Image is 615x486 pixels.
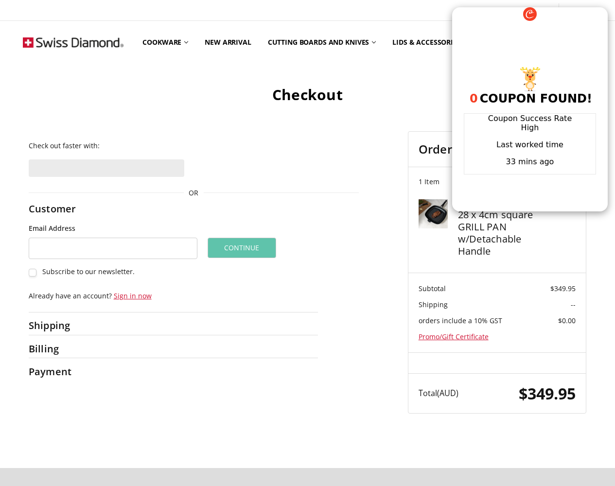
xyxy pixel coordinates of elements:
a: Sign In [559,3,592,17]
span: $349.95 [550,284,576,293]
span: orders include a 10% GST [419,316,502,325]
button: Continue [208,238,276,258]
a: New arrival [196,21,259,64]
img: Free Shipping On Every Order [23,22,123,63]
span: Shipping [419,300,448,309]
span: $0.00 [558,316,576,325]
span: OR [184,188,204,198]
a: Cutting boards and knives [260,21,385,64]
h2: Customer [29,203,90,215]
p: Check out faster with: [29,140,359,151]
h2: Shipping [29,319,90,331]
h3: Order Summary [419,142,539,156]
p: Already have an account? [29,291,318,301]
label: Email Address [29,223,197,234]
span: Total (AUD) [419,388,458,399]
h2: Payment [29,365,90,378]
span: $349.95 [519,382,576,404]
a: Promo/Gift Certificate [419,332,489,341]
h3: 1 Item [419,177,576,186]
span: Subtotal [419,284,446,293]
h1: Checkout [23,86,592,104]
a: Create Account [498,3,559,17]
a: Sign in now [114,291,152,300]
h4: 1 x XD Induction 28 x 4cm square GRILL PAN w/Detachable Handle [458,196,534,257]
a: Lids & Accessories [384,21,475,64]
a: Cookware [134,21,196,64]
span: -- [571,300,576,309]
span: Subscribe to our newsletter. [42,267,135,276]
h2: Billing [29,343,90,355]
